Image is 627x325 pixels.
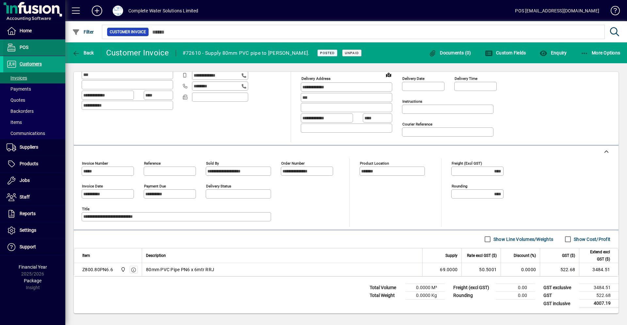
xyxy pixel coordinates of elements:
span: Reports [20,211,36,216]
td: 0.0000 Kg [406,292,445,300]
td: Total Weight [366,292,406,300]
span: Package [24,278,41,283]
div: #72610 - Supply 80mm PVC pipe to [PERSON_NAME]. [183,48,310,58]
td: Freight (excl GST) [450,284,496,292]
a: Suppliers [3,139,65,155]
mat-label: Reference [144,161,161,166]
span: Item [82,252,90,259]
a: Items [3,117,65,128]
span: Invoices [7,75,27,81]
mat-label: Invoice date [82,184,103,188]
span: Jobs [20,178,30,183]
td: 3484.51 [579,263,618,276]
mat-label: Invoice number [82,161,108,166]
a: Communications [3,128,65,139]
button: More Options [579,47,622,59]
span: Suppliers [20,144,38,150]
span: Back [72,50,94,55]
td: 0.0000 [501,263,540,276]
span: Enquiry [539,50,567,55]
mat-label: Order number [281,161,305,166]
span: Documents (0) [429,50,471,55]
button: Filter [71,26,96,38]
span: 80mm PVC Pipe PN6 x 6mtr RRJ [146,266,214,273]
span: More Options [581,50,620,55]
span: Unpaid [345,51,359,55]
span: Financial Year [19,264,47,270]
span: Support [20,244,36,249]
span: Customer Invoice [110,29,146,35]
span: Products [20,161,38,166]
mat-label: Payment due [144,184,166,188]
a: Support [3,239,65,255]
span: Description [146,252,166,259]
td: Rounding [450,292,496,300]
div: POS [EMAIL_ADDRESS][DOMAIN_NAME] [515,6,599,16]
span: Settings [20,228,36,233]
span: Home [20,28,32,33]
span: Communications [7,131,45,136]
a: Settings [3,222,65,239]
a: Payments [3,83,65,95]
span: Posted [320,51,335,55]
app-page-header-button: Back [65,47,101,59]
mat-label: Delivery time [455,76,477,81]
td: 3484.51 [579,284,619,292]
td: 4007.19 [579,300,619,308]
button: Add [87,5,107,17]
button: Documents (0) [427,47,473,59]
mat-label: Delivery date [402,76,425,81]
span: Customers [20,61,42,66]
button: Enquiry [538,47,568,59]
td: 0.0000 M³ [406,284,445,292]
span: Items [7,120,22,125]
a: Invoices [3,72,65,83]
span: Backorders [7,109,34,114]
a: Knowledge Base [606,1,619,22]
mat-label: Freight (excl GST) [452,161,482,166]
span: Discount (%) [514,252,536,259]
span: Supply [445,252,458,259]
td: Total Volume [366,284,406,292]
a: View on map [383,69,394,80]
mat-label: Sold by [206,161,219,166]
span: POS [20,45,28,50]
a: Home [3,23,65,39]
mat-label: Instructions [402,99,422,104]
span: Custom Fields [485,50,526,55]
mat-label: Rounding [452,184,467,188]
td: 522.68 [540,263,579,276]
div: Customer Invoice [106,48,169,58]
a: Staff [3,189,65,205]
button: Profile [107,5,128,17]
span: GST ($) [562,252,575,259]
a: Products [3,156,65,172]
span: Quotes [7,97,25,103]
span: Staff [20,194,30,199]
td: 522.68 [579,292,619,300]
td: GST exclusive [540,284,579,292]
label: Show Line Volumes/Weights [492,236,553,243]
td: GST inclusive [540,300,579,308]
mat-label: Delivery status [206,184,231,188]
div: 50.5001 [466,266,497,273]
mat-label: Title [82,207,89,211]
a: Reports [3,206,65,222]
a: POS [3,39,65,56]
span: 69.0000 [440,266,458,273]
mat-label: Product location [360,161,389,166]
span: Filter [72,29,94,35]
td: GST [540,292,579,300]
div: Z800.80PN6.6 [82,266,113,273]
button: Back [71,47,96,59]
span: Extend excl GST ($) [583,248,610,263]
span: Motueka [119,266,126,273]
button: Custom Fields [483,47,528,59]
a: Jobs [3,172,65,189]
td: 0.00 [496,292,535,300]
a: Backorders [3,106,65,117]
mat-label: Courier Reference [402,122,432,126]
a: Quotes [3,95,65,106]
td: 0.00 [496,284,535,292]
label: Show Cost/Profit [572,236,610,243]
